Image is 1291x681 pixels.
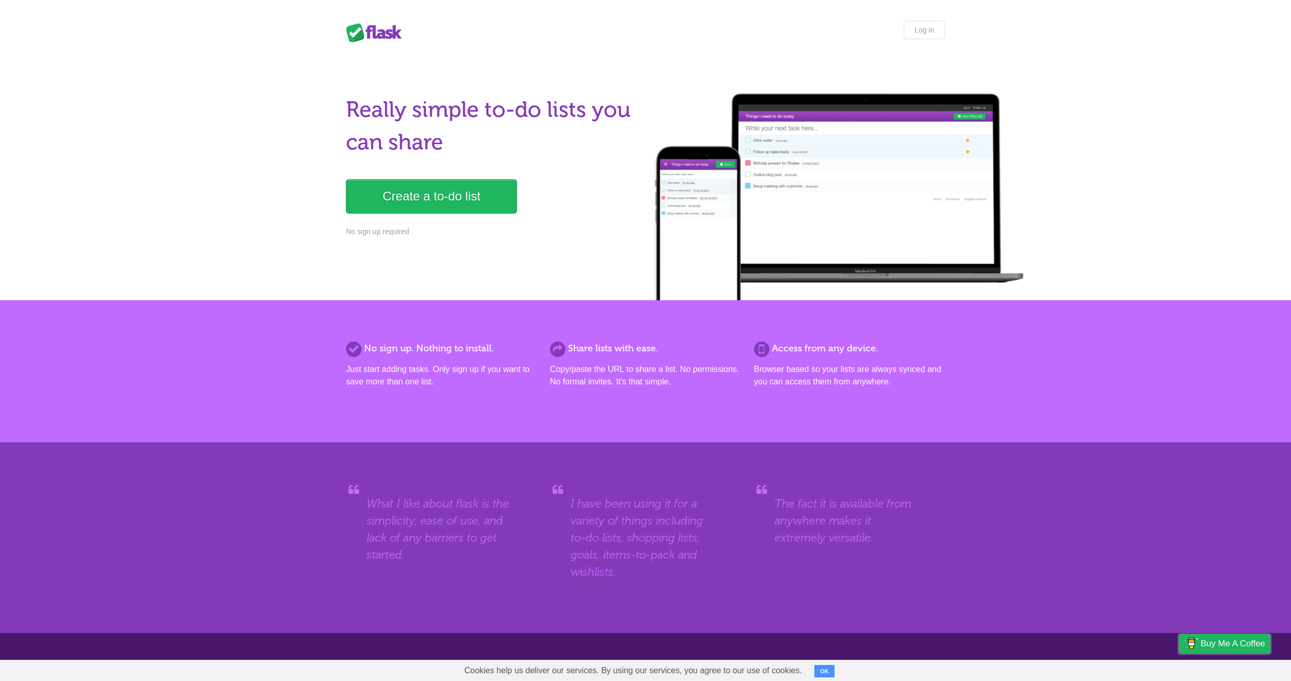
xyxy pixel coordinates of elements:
[346,23,408,42] div: Flask Lists
[814,665,835,677] button: OK
[346,94,639,159] h1: Really simple to-do lists you can share
[454,660,812,681] span: Cookies help us deliver our services. By using our services, you agree to our use of cookies.
[1184,634,1198,652] img: Buy me a coffee
[571,495,720,580] blockquote: I have been using it for a variety of things including to-do lists, shopping lists, goals, items-...
[775,495,924,546] blockquote: The fact it is available from anywhere makes it extremely versatile.
[904,21,945,39] a: Log in
[346,342,537,355] h2: No sign up. Nothing to install.
[346,363,537,388] p: Just start adding tasks. Only sign up if you want to save more than one list.
[550,363,741,388] p: Copy/paste the URL to share a list. No permissions. No formal invites. It's that simple.
[1201,634,1265,653] span: Buy me a coffee
[346,179,517,213] a: Create a to-do list
[754,363,945,388] p: Browser based so your lists are always synced and you can access them from anywhere.
[367,495,516,563] blockquote: What I like about flask is the simplicity, ease of use, and lack of any barriers to get started.
[550,342,741,355] h2: Share lists with ease.
[346,226,639,237] p: No sign up required
[754,342,945,355] h2: Access from any device.
[1179,634,1270,653] a: Buy me a coffee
